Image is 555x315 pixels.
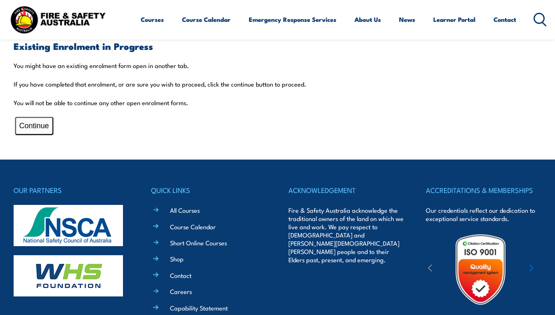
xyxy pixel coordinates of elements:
[288,184,404,196] h4: ACKNOWLEDGEMENT
[249,9,336,29] a: Emergency Response Services
[14,80,542,88] p: If you have completed that enrolment, or are sure you wish to proceed, click the continue button ...
[433,9,475,29] a: Learner Portal
[15,117,53,135] button: Continue
[494,9,516,29] a: Contact
[14,255,123,296] img: whs-logo-footer
[14,61,542,70] p: You might have an existing enrolment form open in another tab.
[141,9,164,29] a: Courses
[182,9,231,29] a: Course Calendar
[151,184,267,196] h4: QUICK LINKS
[354,9,381,29] a: About Us
[444,233,517,306] img: Untitled design (19)
[170,271,191,280] a: Contact
[14,205,123,246] img: nsca-logo-footer
[170,287,192,296] a: Careers
[426,206,541,223] p: Our credentials reflect our dedication to exceptional service standards.
[14,184,129,196] h4: OUR PARTNERS
[170,238,227,247] a: Short Online Courses
[170,303,228,312] a: Capability Statement
[170,206,200,214] a: All Courses
[288,206,404,264] p: Fire & Safety Australia acknowledge the traditional owners of the land on which we live and work....
[170,254,184,263] a: Shop
[170,222,216,231] a: Course Calendar
[14,41,542,51] h3: Existing Enrolment in Progress
[399,9,415,29] a: News
[426,184,541,196] h4: ACCREDITATIONS & MEMBERSHIPS
[14,99,542,107] p: You will not be able to continue any other open enrolment forms.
